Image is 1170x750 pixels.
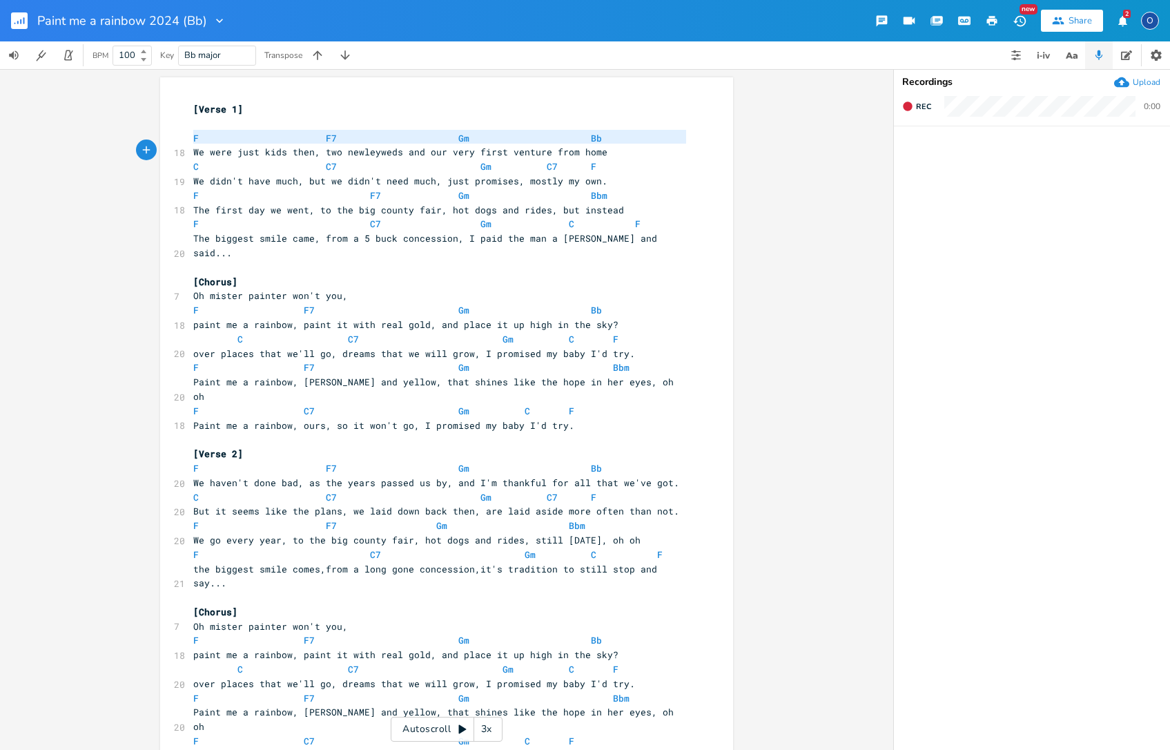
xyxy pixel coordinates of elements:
span: C [525,735,530,747]
span: Gm [480,160,491,173]
span: over places that we'll go, dreams that we will grow, I promised my baby I'd try. [193,677,635,690]
span: Gm [503,333,514,345]
span: Bbm [591,189,607,202]
span: We haven't done bad, as the years passed us by, and I'm thankful for all that we've got. [193,477,679,489]
span: F [193,218,199,230]
span: C [193,491,199,503]
span: Paint me a rainbow, [PERSON_NAME] and yellow, that shines like the hope in her eyes, oh oh [193,376,679,403]
div: Autoscroll [391,717,503,742]
span: Bb [591,634,602,646]
div: New [1020,4,1037,15]
span: F [569,735,574,747]
span: C [237,663,243,675]
span: F7 [326,132,337,144]
div: 0:00 [1144,102,1160,110]
span: Paint me a rainbow 2024 (Bb) [37,15,207,27]
span: Gm [436,519,447,532]
span: We didn't have much, but we didn't need much, just promises, mostly my own. [193,175,607,187]
span: F [657,548,663,561]
span: Gm [458,405,469,417]
button: New [1006,8,1033,33]
span: Gm [458,304,469,316]
span: Bb [591,462,602,474]
span: F [569,405,574,417]
span: C [591,548,596,561]
span: F7 [304,634,315,646]
span: paint me a rainbow, paint it with real gold, and place it up high in the sky? [193,648,618,661]
span: F [193,735,199,747]
span: We go every year, to the big county fair, hot dogs and rides, still [DATE], oh oh [193,534,641,546]
div: BPM [92,52,108,59]
span: Gm [480,491,491,503]
span: Rec [916,102,931,112]
span: the biggest smile comes,from a long gone concession,it's tradition to still stop and say... [193,563,663,590]
span: Gm [458,462,469,474]
span: F [193,692,199,704]
span: Gm [458,189,469,202]
span: Gm [458,634,469,646]
span: Gm [458,361,469,374]
span: C7 [547,160,558,173]
span: C [237,333,243,345]
span: C [525,405,530,417]
span: Gm [503,663,514,675]
span: [Chorus] [193,606,237,618]
div: Transpose [264,51,302,59]
span: C7 [348,333,359,345]
span: The first day we went, to the big county fair, hot dogs and rides, but instead [193,204,624,216]
span: C7 [326,160,337,173]
span: The biggest smile came, from a 5 buck concession, I paid the man a [PERSON_NAME] and said... [193,232,663,259]
span: C7 [326,491,337,503]
span: Gm [480,218,491,230]
span: paint me a rainbow, paint it with real gold, and place it up high in the sky? [193,318,618,331]
span: F7 [326,462,337,474]
span: F [591,491,596,503]
span: C7 [304,405,315,417]
span: C [569,333,574,345]
span: F [193,361,199,374]
span: [Verse 1] [193,103,243,115]
span: F7 [370,189,381,202]
span: over places that we'll go, dreams that we will grow, I promised my baby I'd try. [193,347,635,360]
span: C [193,160,199,173]
span: F [613,663,618,675]
span: F7 [326,519,337,532]
span: Bb major [184,49,221,61]
span: Gm [525,548,536,561]
span: F [193,405,199,417]
span: C7 [304,735,315,747]
div: Key [160,51,174,59]
span: F7 [304,304,315,316]
span: Bbm [569,519,585,532]
div: Recordings [902,77,1162,87]
span: C [569,663,574,675]
span: We were just kids then, two newleyweds and our very first venture from home [193,146,607,158]
div: 2 [1123,10,1131,18]
span: C [569,218,574,230]
span: Bb [591,304,602,316]
span: [Verse 2] [193,448,243,460]
span: F [193,304,199,316]
button: O [1141,5,1159,37]
span: F [193,189,199,202]
div: Old Kountry [1141,12,1159,30]
div: Upload [1133,77,1160,88]
span: Paint me a rainbow, [PERSON_NAME] and yellow, that shines like the hope in her eyes, oh oh [193,706,679,733]
div: Share [1069,15,1092,27]
span: C7 [547,491,558,503]
span: Bb [591,132,602,144]
button: Upload [1114,75,1160,90]
span: But it seems like the plans, we laid down back then, are laid aside more often than not. [193,505,679,517]
span: Bbm [613,361,630,374]
span: Gm [458,132,469,144]
span: F [591,160,596,173]
button: 2 [1109,8,1136,33]
span: F [193,519,199,532]
span: C7 [370,218,381,230]
span: C7 [370,548,381,561]
span: F [193,634,199,646]
div: 3x [474,717,499,742]
span: F [193,462,199,474]
span: F [193,548,199,561]
span: Bbm [613,692,630,704]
